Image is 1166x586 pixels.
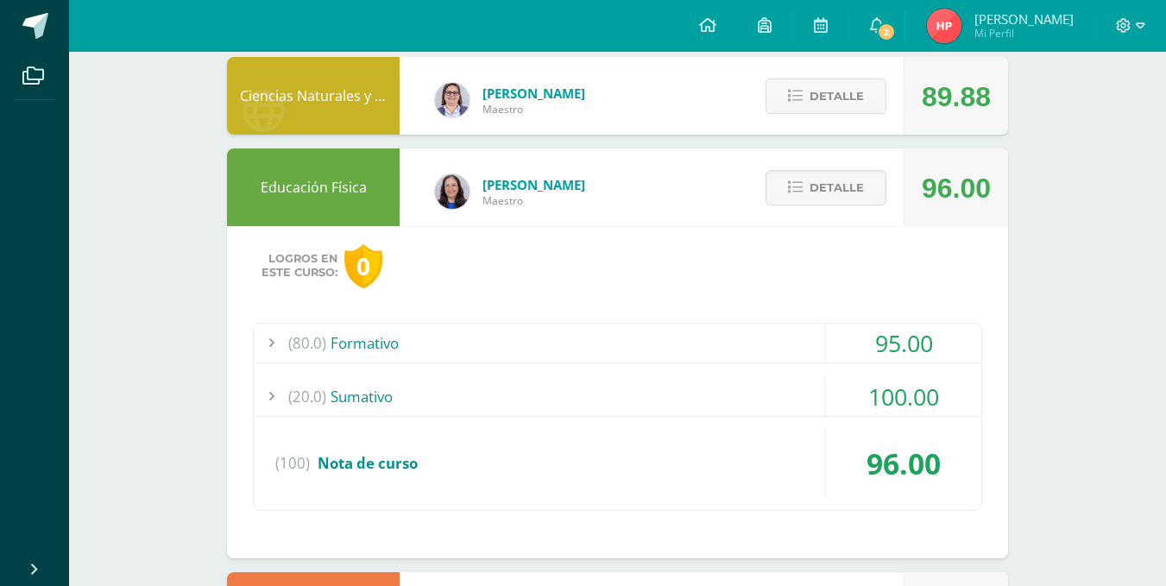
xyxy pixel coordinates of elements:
[922,149,991,227] div: 96.00
[826,377,981,416] div: 100.00
[435,83,470,117] img: 9965b537b5d2c2f990f2a6b21be499be.png
[826,431,981,496] div: 96.00
[482,193,585,208] span: Maestro
[344,244,382,288] div: 0
[810,80,864,112] span: Detalle
[435,174,470,209] img: 68a1b6eba1ca279b4aaba7ff28e184e4.png
[766,79,886,114] button: Detalle
[922,58,991,135] div: 89.88
[288,324,326,362] span: (80.0)
[482,85,585,102] span: [PERSON_NAME]
[318,453,418,473] span: Nota de curso
[974,10,1074,28] span: [PERSON_NAME]
[810,172,864,204] span: Detalle
[482,176,585,193] span: [PERSON_NAME]
[766,170,886,205] button: Detalle
[974,26,1074,41] span: Mi Perfil
[254,377,981,416] div: Sumativo
[262,252,337,280] span: Logros en este curso:
[254,324,981,362] div: Formativo
[877,22,896,41] span: 2
[826,324,981,362] div: 95.00
[288,377,326,416] span: (20.0)
[227,148,400,226] div: Educación Física
[227,57,400,135] div: Ciencias Naturales y Tecnología
[482,102,585,117] span: Maestro
[275,431,310,496] span: (100)
[927,9,961,43] img: a697319b084dfd62632075d0f119f758.png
